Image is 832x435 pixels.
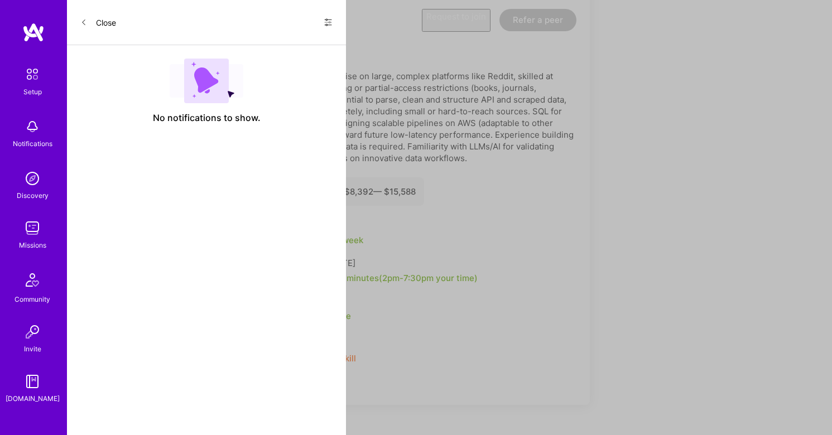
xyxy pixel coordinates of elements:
[21,321,44,343] img: Invite
[170,59,243,103] img: empty
[21,62,44,86] img: setup
[22,22,45,42] img: logo
[21,370,44,393] img: guide book
[21,217,44,239] img: teamwork
[19,267,46,293] img: Community
[21,115,44,138] img: bell
[80,13,116,31] button: Close
[13,138,52,149] div: Notifications
[19,239,46,251] div: Missions
[153,112,261,124] span: No notifications to show.
[23,86,42,98] div: Setup
[15,293,50,305] div: Community
[6,393,60,404] div: [DOMAIN_NAME]
[17,190,49,201] div: Discovery
[24,343,41,355] div: Invite
[21,167,44,190] img: discovery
